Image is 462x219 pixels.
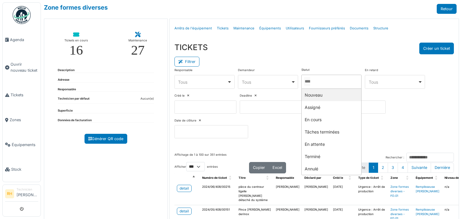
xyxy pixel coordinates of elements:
div: En cours [302,113,361,126]
dt: Adresse [58,78,69,82]
td: pièce du centreur tigelle [PERSON_NAME] détaché du système [236,182,273,205]
label: Responsable [174,68,192,73]
dt: Données de facturation [58,118,92,123]
span: Numéro de ticket: Activate to sort [229,173,233,183]
a: Zones [3,107,41,132]
li: RH [5,189,14,198]
div: Tous [369,79,418,85]
span: Stock [11,166,38,172]
div: Tous [242,79,291,85]
a: Tickets [3,83,41,108]
a: Arrêts de l'équipement [172,21,214,35]
td: Urgence : Arrêt de production [356,182,388,205]
a: Maintenance [231,21,257,35]
span: Agenda [10,37,38,43]
nav: pagination [317,163,454,172]
span: Créé le [333,176,343,179]
td: 2024/06/408/00215 [200,182,236,205]
div: Maintenance [128,37,147,43]
a: Maintenance 27 [124,27,152,62]
span: Ouvrir nouveau ticket [11,61,38,73]
td: [PERSON_NAME] [273,182,302,205]
div: Affichage de 1 à 100 sur 351 entrées [174,153,226,162]
a: Équipements [3,132,41,157]
span: Copier [253,165,265,170]
div: detail [180,208,189,214]
a: Agenda [3,27,41,52]
a: detail [177,185,192,192]
li: [PERSON_NAME] [17,187,38,200]
dt: Responsable [58,87,76,92]
a: Zone formes diverses - FD.01 [390,185,409,197]
span: Zones [10,117,38,123]
h3: TICKETS [174,43,208,52]
button: 1 [369,163,378,172]
label: Deadline [240,94,252,98]
div: 27 [131,43,145,57]
a: Stock [3,157,41,182]
button: Créer un ticket [419,43,454,54]
label: Statut [301,68,310,72]
span: Créé le: Activate to sort [349,173,352,183]
dd: Aucun(e) [140,97,154,101]
span: Équipement [416,176,433,179]
dt: Description [58,68,75,73]
span: Type de ticket [358,176,379,179]
a: Utilisateurs [283,21,306,35]
select: Afficherentrées [186,162,205,171]
button: 4 [398,163,408,172]
a: Générer QR code [85,134,127,144]
span: Titre: Activate to sort [266,173,270,183]
button: 3 [388,163,398,172]
div: 16 [69,43,83,57]
a: Tickets [214,21,231,35]
a: RH Technicien[PERSON_NAME] [5,187,38,202]
a: Remplisseuse [PERSON_NAME] [416,185,439,193]
td: [DATE] [331,182,356,205]
a: Tickets en cours 16 [60,27,93,62]
input: Tous [304,77,310,86]
button: Copier [249,162,269,173]
span: Zone: Activate to sort [406,173,410,183]
span: Équipement: Activate to sort [435,173,439,183]
a: Retour [437,4,457,14]
span: Type de ticket: Activate to sort [381,173,384,183]
a: Ouvrir nouveau ticket [3,52,41,83]
a: Remplisseuse [PERSON_NAME] [416,208,439,216]
div: Tâches terminées [302,126,361,138]
div: En attente [302,138,361,150]
button: Last [431,163,454,172]
label: Afficher entrées [174,162,218,171]
div: detail [180,186,189,191]
div: Tous [178,79,227,85]
span: Déclaré par [304,176,321,179]
a: Zone formes diverses [44,4,108,11]
label: Créé le [174,94,185,98]
span: Excel [273,165,282,170]
a: Équipements [257,21,283,35]
div: Annulé [302,163,361,175]
span: Titre [239,176,246,179]
button: 2 [378,163,388,172]
div: Nouveau [302,89,361,101]
img: Badge_color-CXgf-gQk.svg [13,6,31,24]
span: Tickets [11,92,38,98]
div: Tickets en cours [64,37,88,43]
div: Terminé [302,150,361,163]
a: Fournisseurs préférés [306,21,347,35]
span: Numéro de ticket [202,176,227,179]
label: Rechercher : [386,155,404,160]
td: [PERSON_NAME] [302,182,331,205]
label: Date de clôture [174,118,196,123]
label: En retard [365,68,378,73]
dt: Superficie [58,109,73,113]
span: Équipements [12,142,38,148]
span: Zone [390,176,398,179]
span: Responsable [276,176,294,179]
dt: Technicien par défaut [58,97,90,103]
button: Next [408,163,431,172]
a: detail [177,208,192,215]
a: Documents [347,21,371,35]
div: Assigné [302,101,361,113]
button: Filtrer [174,57,199,67]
